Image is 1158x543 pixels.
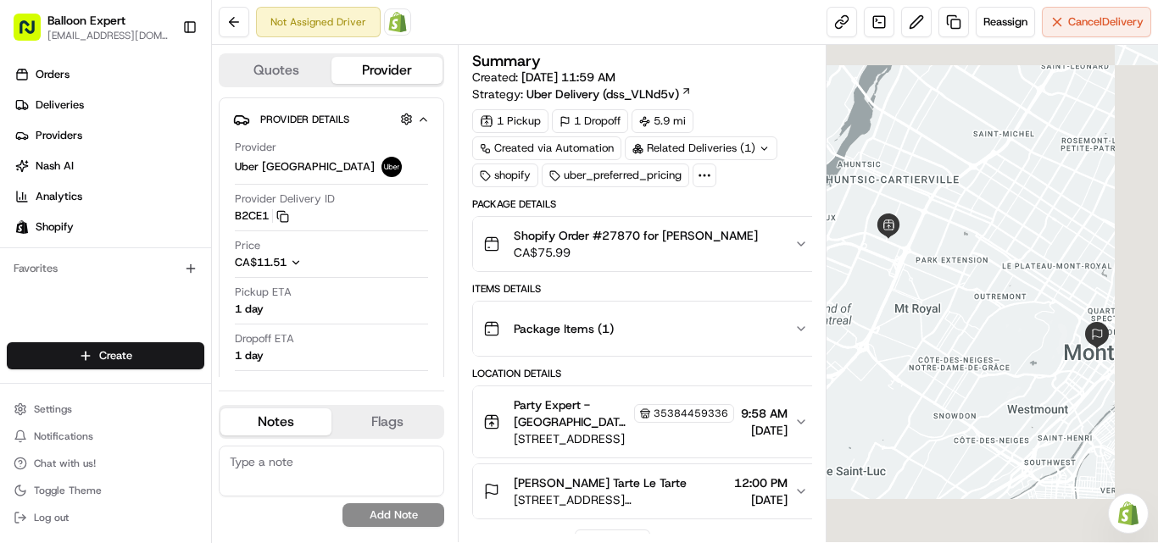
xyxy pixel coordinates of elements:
[741,422,788,439] span: [DATE]
[654,407,728,420] span: 35384459336
[34,511,69,524] span: Log out
[983,14,1027,30] span: Reassign
[514,227,758,244] span: Shopify Order #27870 for [PERSON_NAME]
[472,109,548,133] div: 1 Pickup
[472,53,541,69] h3: Summary
[120,286,205,300] a: Powered byPylon
[632,109,693,133] div: 5.9 mi
[136,239,279,269] a: 💻API Documentation
[514,430,734,447] span: [STREET_ADDRESS]
[17,247,31,261] div: 📗
[235,331,294,346] span: Dropoff ETA
[235,348,264,363] div: 1 day
[514,491,727,508] span: [STREET_ADDRESS] [STREET_ADDRESS]
[625,136,777,160] div: Related Deliveries (1)
[235,191,335,207] span: Provider Delivery ID
[58,162,278,179] div: Start new chat
[233,105,430,133] button: Provider Details
[288,167,309,187] button: Start new chat
[160,246,272,263] span: API Documentation
[473,386,818,457] button: Party Expert - [GEOGRAPHIC_DATA] Store Employee35384459336[STREET_ADDRESS]9:58 AM[DATE]
[17,162,47,192] img: 1736555255976-a54dd68f-1ca7-489b-9aae-adbdc363a1c4
[235,208,289,224] button: B2CE1
[36,219,74,235] span: Shopify
[472,197,819,211] div: Package Details
[235,255,384,270] button: CA$11.51
[976,7,1035,37] button: Reassign
[58,179,214,192] div: We're available if you need us!
[15,220,29,234] img: Shopify logo
[7,397,204,421] button: Settings
[472,69,615,86] span: Created:
[331,408,443,435] button: Flags
[36,189,82,204] span: Analytics
[7,152,211,180] a: Nash AI
[34,484,102,497] span: Toggle Theme
[47,12,125,29] button: Balloon Expert
[526,86,692,103] a: Uber Delivery (dss_VLNd5v)
[1068,14,1144,30] span: Cancel Delivery
[473,302,818,356] button: Package Items (1)
[472,282,819,296] div: Items Details
[34,246,130,263] span: Knowledge Base
[552,109,628,133] div: 1 Dropoff
[36,128,82,143] span: Providers
[143,247,157,261] div: 💻
[36,158,74,174] span: Nash AI
[220,57,331,84] button: Quotes
[7,479,204,502] button: Toggle Theme
[7,255,204,282] div: Favorites
[7,91,211,119] a: Deliveries
[473,217,818,271] button: Shopify Order #27870 for [PERSON_NAME]CA$75.99
[381,157,402,177] img: uber-new-logo.jpeg
[235,302,264,317] div: 1 day
[7,342,204,369] button: Create
[17,68,309,95] p: Welcome 👋
[169,287,205,300] span: Pylon
[472,86,692,103] div: Strategy:
[734,491,788,508] span: [DATE]
[514,244,758,261] span: CA$75.99
[10,239,136,269] a: 📗Knowledge Base
[260,113,349,126] span: Provider Details
[521,69,615,85] span: [DATE] 11:59 AM
[472,367,819,380] div: Location Details
[741,405,788,422] span: 9:58 AM
[514,474,687,491] span: [PERSON_NAME] Tarte Le Tarte
[47,29,169,42] button: [EMAIL_ADDRESS][DOMAIN_NAME]
[7,183,211,210] a: Analytics
[734,474,788,491] span: 12:00 PM
[17,17,51,51] img: Nash
[7,7,175,47] button: Balloon Expert[EMAIL_ADDRESS][DOMAIN_NAME]
[542,163,689,187] div: uber_preferred_pricing
[34,429,93,443] span: Notifications
[36,67,70,82] span: Orders
[34,457,96,470] span: Chat with us!
[7,506,204,529] button: Log out
[235,285,292,300] span: Pickup ETA
[7,122,211,149] a: Providers
[7,213,211,241] a: Shopify
[235,159,375,175] span: Uber [GEOGRAPHIC_DATA]
[36,97,84,113] span: Deliveries
[235,238,260,253] span: Price
[1042,7,1151,37] button: CancelDelivery
[7,452,204,475] button: Chat with us!
[235,140,276,155] span: Provider
[331,57,443,84] button: Provider
[473,464,818,518] button: [PERSON_NAME] Tarte Le Tarte[STREET_ADDRESS] [STREET_ADDRESS]12:00 PM[DATE]
[235,255,287,269] span: CA$11.51
[514,396,631,430] span: Party Expert - [GEOGRAPHIC_DATA] Store Employee
[34,402,72,416] span: Settings
[220,408,331,435] button: Notes
[472,136,621,160] a: Created via Automation
[472,163,538,187] div: shopify
[7,61,211,88] a: Orders
[387,12,408,32] img: Shopify
[514,320,614,337] span: Package Items ( 1 )
[526,86,679,103] span: Uber Delivery (dss_VLNd5v)
[99,348,132,363] span: Create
